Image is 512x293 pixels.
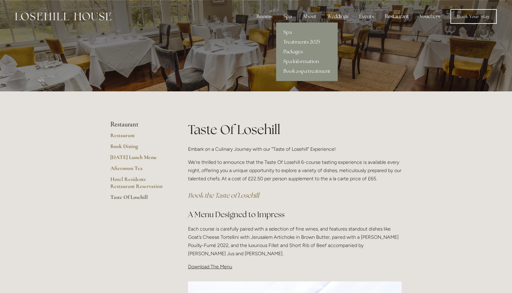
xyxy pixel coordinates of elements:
[415,10,445,23] a: Vouchers
[276,27,338,37] a: Spa
[276,37,338,47] a: Treatments 2025
[252,10,277,23] div: Rooms
[15,12,111,20] img: Losehill House
[110,132,169,143] a: Restaurant
[354,10,379,23] div: Events
[110,165,169,176] a: Afternoon Tea
[188,121,402,139] h1: Taste Of Losehill
[322,10,353,23] div: Weddings
[188,145,402,153] p: Embark on a Culinary Journey with our "Taste of Losehill" Experience!
[110,194,169,205] a: Taste Of Losehill
[110,143,169,154] a: Book Dining
[380,10,414,23] div: Restaurant
[276,47,338,57] a: Packages
[276,57,338,66] a: Spa Information
[188,209,402,220] h2: A Menu Designed to Impress
[110,154,169,165] a: [DATE] Lunch Menu
[188,225,402,258] p: Each course is carefully paired with a selection of fine wines, and features standout dishes like...
[188,191,259,199] a: Book the Taste of Losehill
[276,66,338,76] a: Book a spa treatment
[188,264,232,270] span: Download The Menu
[188,158,402,183] p: We're thrilled to announce that the Taste Of Losehill 6-course tasting experience is available ev...
[298,10,321,23] div: About
[279,10,297,23] div: Spa
[450,9,497,24] a: Book Your Stay
[110,176,169,194] a: Hotel Residents Restaurant Reservation
[110,121,169,129] li: Restaurant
